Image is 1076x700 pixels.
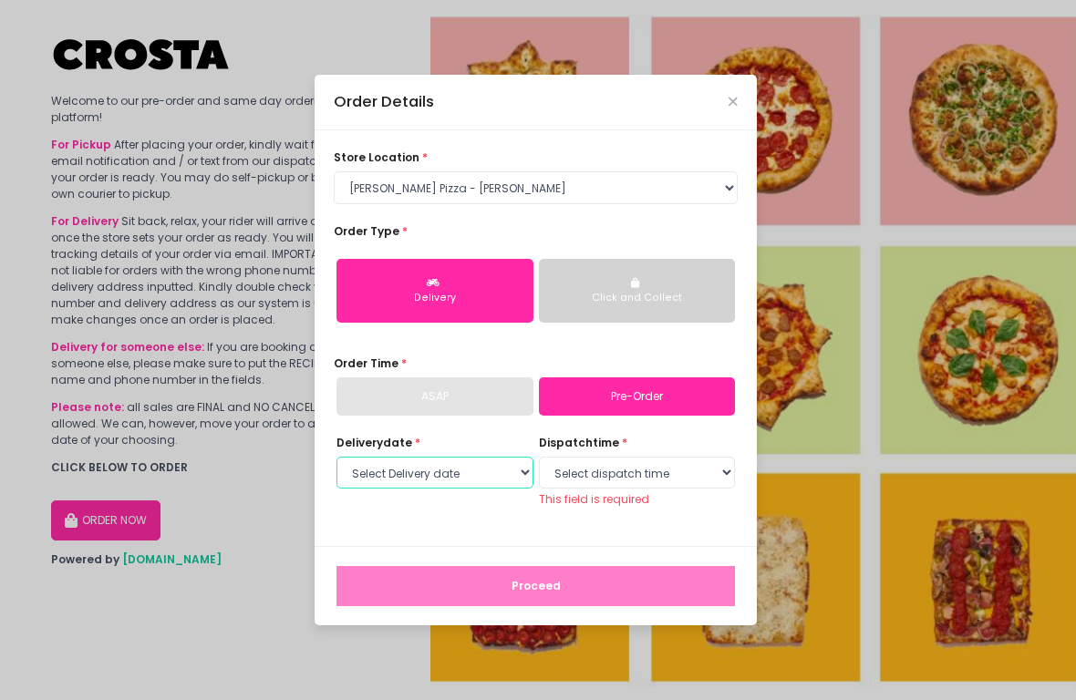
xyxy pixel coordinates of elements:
div: Click and Collect [551,291,724,305]
span: Delivery date [336,435,412,450]
div: Delivery [348,291,522,305]
button: Click and Collect [539,259,736,323]
span: Order Type [334,223,399,239]
div: Order Details [334,91,434,114]
a: Pre-Order [539,377,736,416]
button: Close [729,98,738,107]
span: Order Time [334,355,398,371]
span: store location [334,149,419,165]
button: Delivery [336,259,533,323]
div: This field is required [539,491,736,508]
button: Proceed [336,566,735,606]
span: dispatch time [539,435,619,450]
